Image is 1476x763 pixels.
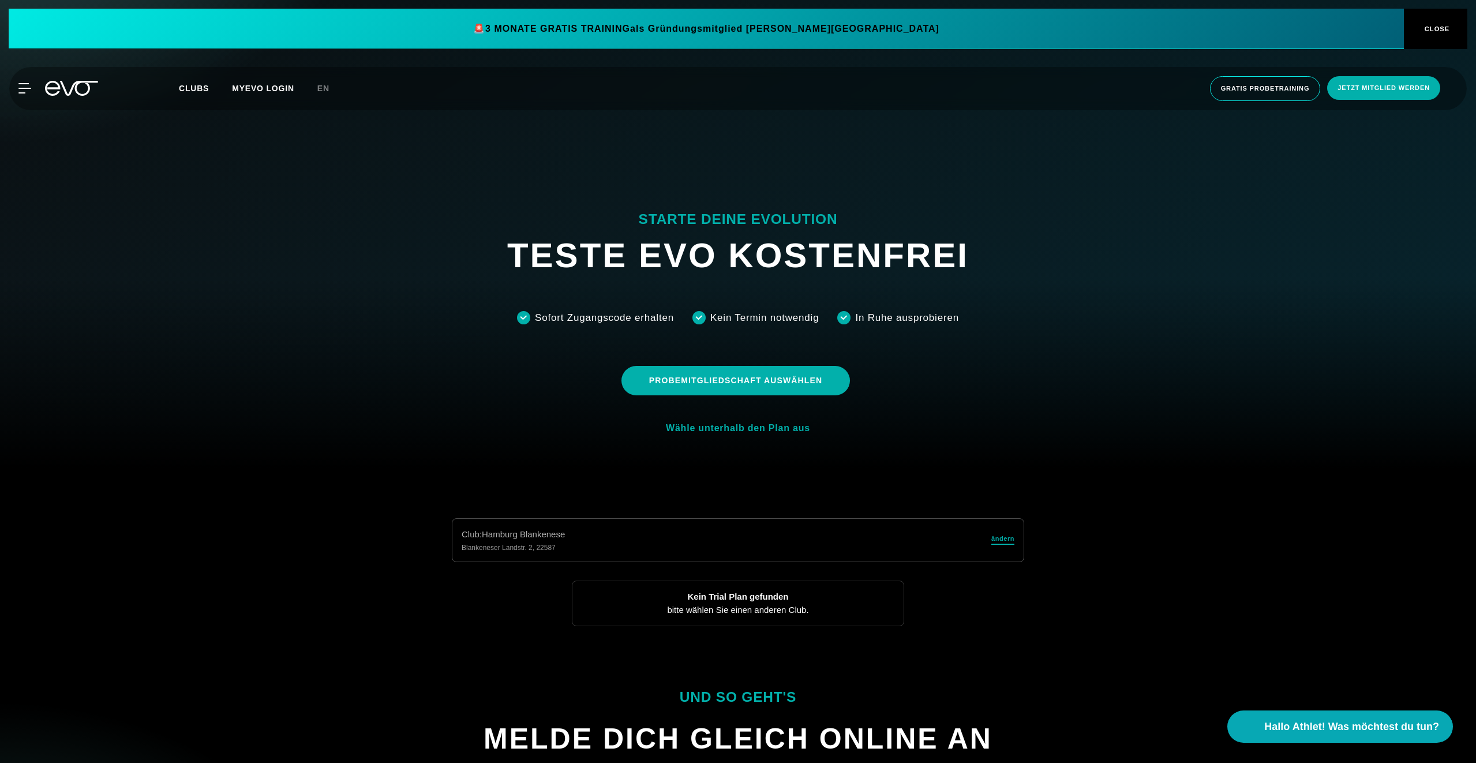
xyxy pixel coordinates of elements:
[535,311,674,326] div: Sofort Zugangscode erhalten
[991,534,1014,544] span: ändern
[1221,84,1310,93] span: Gratis Probetraining
[687,592,788,601] strong: Kein Trial Plan gefunden
[649,375,822,387] span: Probemitgliedschaft auswählen
[710,311,819,326] div: Kein Termin notwendig
[232,84,294,93] a: MYEVO LOGIN
[179,83,232,93] a: Clubs
[462,543,565,552] div: Blankeneser Landstr. 2 , 22587
[484,720,992,758] div: MELDE DICH GLEICH ONLINE AN
[666,422,810,435] div: Wähle unterhalb den Plan aus
[462,528,565,541] div: Club : Hamburg Blankenese
[621,357,855,404] a: Probemitgliedschaft auswählen
[680,684,796,711] div: UND SO GEHT'S
[1264,719,1439,735] span: Hallo Athlet! Was möchtest du tun?
[1324,76,1444,101] a: Jetzt Mitglied werden
[991,534,1014,547] a: ändern
[572,581,904,626] div: bitte wählen Sie einen anderen Club.
[1338,83,1430,93] span: Jetzt Mitglied werden
[507,210,969,229] div: STARTE DEINE EVOLUTION
[855,311,959,326] div: In Ruhe ausprobieren
[179,84,209,93] span: Clubs
[317,84,329,93] span: en
[1207,76,1324,101] a: Gratis Probetraining
[1227,710,1453,743] button: Hallo Athlet! Was möchtest du tun?
[507,233,969,278] h1: TESTE EVO KOSTENFREI
[317,82,343,95] a: en
[1422,24,1450,34] span: CLOSE
[1404,9,1467,49] button: CLOSE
